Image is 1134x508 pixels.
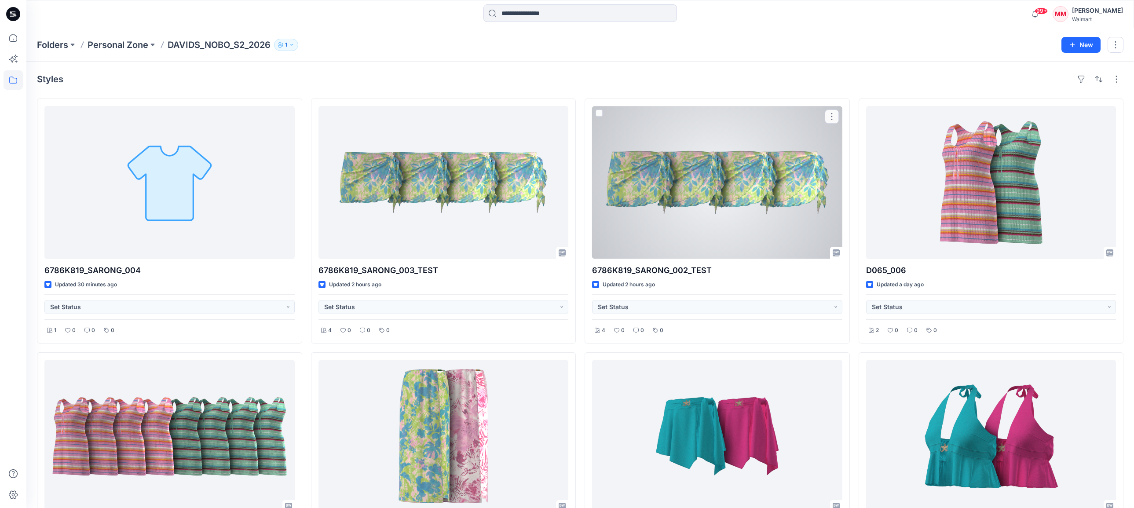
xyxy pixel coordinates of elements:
[640,326,644,335] p: 0
[54,326,56,335] p: 1
[348,326,351,335] p: 0
[37,39,68,51] a: Folders
[1072,16,1123,22] div: Walmart
[866,264,1116,277] p: D065_006
[367,326,370,335] p: 0
[274,39,298,51] button: 1
[660,326,663,335] p: 0
[866,106,1116,259] a: D065_006
[621,326,625,335] p: 0
[88,39,148,51] a: Personal Zone
[37,74,63,84] h4: Styles
[44,264,295,277] p: 6786K819_SARONG_004
[318,106,569,259] a: 6786K819_SARONG_003_TEST
[603,280,655,289] p: Updated 2 hours ago
[592,106,842,259] a: 6786K819_SARONG_002_TEST
[1061,37,1101,53] button: New
[602,326,605,335] p: 4
[914,326,918,335] p: 0
[111,326,114,335] p: 0
[44,106,295,259] a: 6786K819_SARONG_004
[933,326,937,335] p: 0
[876,326,879,335] p: 2
[895,326,898,335] p: 0
[1072,5,1123,16] div: [PERSON_NAME]
[318,264,569,277] p: 6786K819_SARONG_003_TEST
[1053,6,1068,22] div: MM
[72,326,76,335] p: 0
[285,40,287,50] p: 1
[386,326,390,335] p: 0
[91,326,95,335] p: 0
[55,280,117,289] p: Updated 30 minutes ago
[592,264,842,277] p: 6786K819_SARONG_002_TEST
[328,326,332,335] p: 4
[877,280,924,289] p: Updated a day ago
[168,39,271,51] p: DAVIDS_NOBO_S2_2026
[329,280,381,289] p: Updated 2 hours ago
[1035,7,1048,15] span: 99+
